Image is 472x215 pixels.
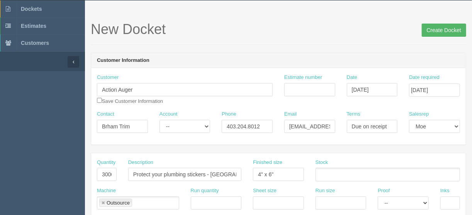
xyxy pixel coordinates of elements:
[253,159,282,166] label: Finished size
[97,159,115,166] label: Quantity
[91,22,466,37] h1: New Docket
[347,74,357,81] label: Date
[409,74,440,81] label: Date required
[21,6,42,12] span: Dockets
[284,74,322,81] label: Estimate number
[347,111,360,118] label: Terms
[160,111,178,118] label: Account
[422,24,466,37] input: Create Docket
[128,159,153,166] label: Description
[253,187,277,195] label: Sheet size
[440,187,450,195] label: Inks
[222,111,236,118] label: Phone
[409,111,429,118] label: Salesrep
[91,53,466,68] header: Customer Information
[97,187,116,195] label: Machine
[97,74,273,105] div: Save Customer Information
[21,40,49,46] span: Customers
[107,200,130,205] div: Outsource
[378,187,390,195] label: Proof
[191,187,219,195] label: Run quantity
[316,159,328,166] label: Stock
[284,111,297,118] label: Email
[316,187,335,195] label: Run size
[97,111,114,118] label: Contact
[97,74,119,81] label: Customer
[97,83,273,96] input: Enter customer name
[21,23,46,29] span: Estimates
